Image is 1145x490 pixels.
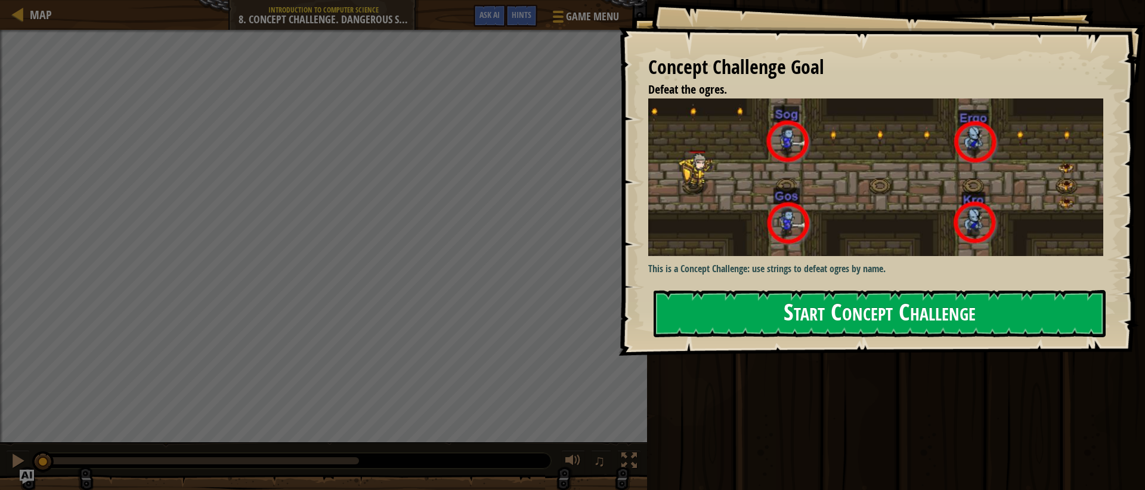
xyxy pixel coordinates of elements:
a: Map [24,7,52,23]
span: Map [30,7,52,23]
button: Toggle fullscreen [617,450,641,474]
span: Defeat the ogres. [648,81,727,97]
button: Game Menu [543,5,626,33]
span: Game Menu [566,9,619,24]
div: Concept Challenge Goal [648,54,1103,81]
button: Adjust volume [561,450,585,474]
button: Start Concept Challenge [654,290,1106,337]
p: This is a Concept Challenge: use strings to defeat ogres by name. [648,262,1112,276]
li: Defeat the ogres. [633,81,1100,98]
span: Hints [512,9,531,20]
button: Ask AI [474,5,506,27]
button: Ctrl + P: Pause [6,450,30,474]
button: Ask AI [20,470,34,484]
span: Ask AI [479,9,500,20]
img: Dangerous steps new [648,98,1112,256]
button: ♫ [591,450,611,474]
span: ♫ [593,452,605,470]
